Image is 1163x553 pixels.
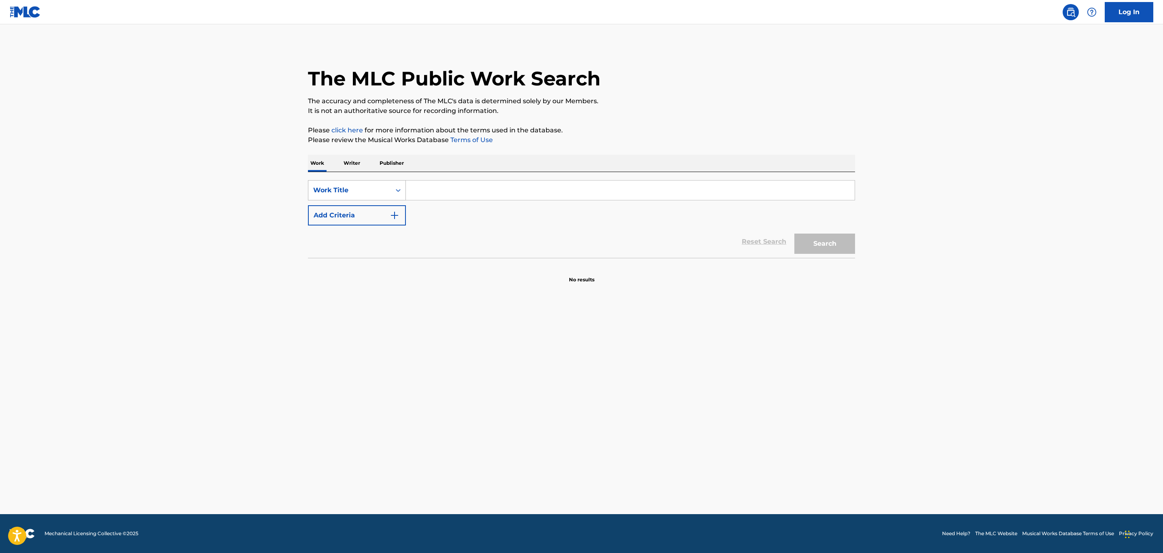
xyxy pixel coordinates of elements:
[942,530,970,537] a: Need Help?
[1084,4,1100,20] div: Help
[308,125,855,135] p: Please for more information about the terms used in the database.
[1125,522,1130,547] div: Drag
[308,180,855,258] form: Search Form
[449,136,493,144] a: Terms of Use
[1119,530,1153,537] a: Privacy Policy
[308,96,855,106] p: The accuracy and completeness of The MLC's data is determined solely by our Members.
[308,135,855,145] p: Please review the Musical Works Database
[331,126,363,134] a: click here
[390,211,399,220] img: 9d2ae6d4665cec9f34b9.svg
[10,6,41,18] img: MLC Logo
[313,185,386,195] div: Work Title
[1063,4,1079,20] a: Public Search
[377,155,406,172] p: Publisher
[1123,514,1163,553] iframe: Chat Widget
[10,529,35,538] img: logo
[569,266,594,283] p: No results
[308,205,406,225] button: Add Criteria
[308,155,327,172] p: Work
[975,530,1017,537] a: The MLC Website
[341,155,363,172] p: Writer
[308,106,855,116] p: It is not an authoritative source for recording information.
[1066,7,1076,17] img: search
[308,66,601,91] h1: The MLC Public Work Search
[1022,530,1114,537] a: Musical Works Database Terms of Use
[1087,7,1097,17] img: help
[1105,2,1153,22] a: Log In
[45,530,138,537] span: Mechanical Licensing Collective © 2025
